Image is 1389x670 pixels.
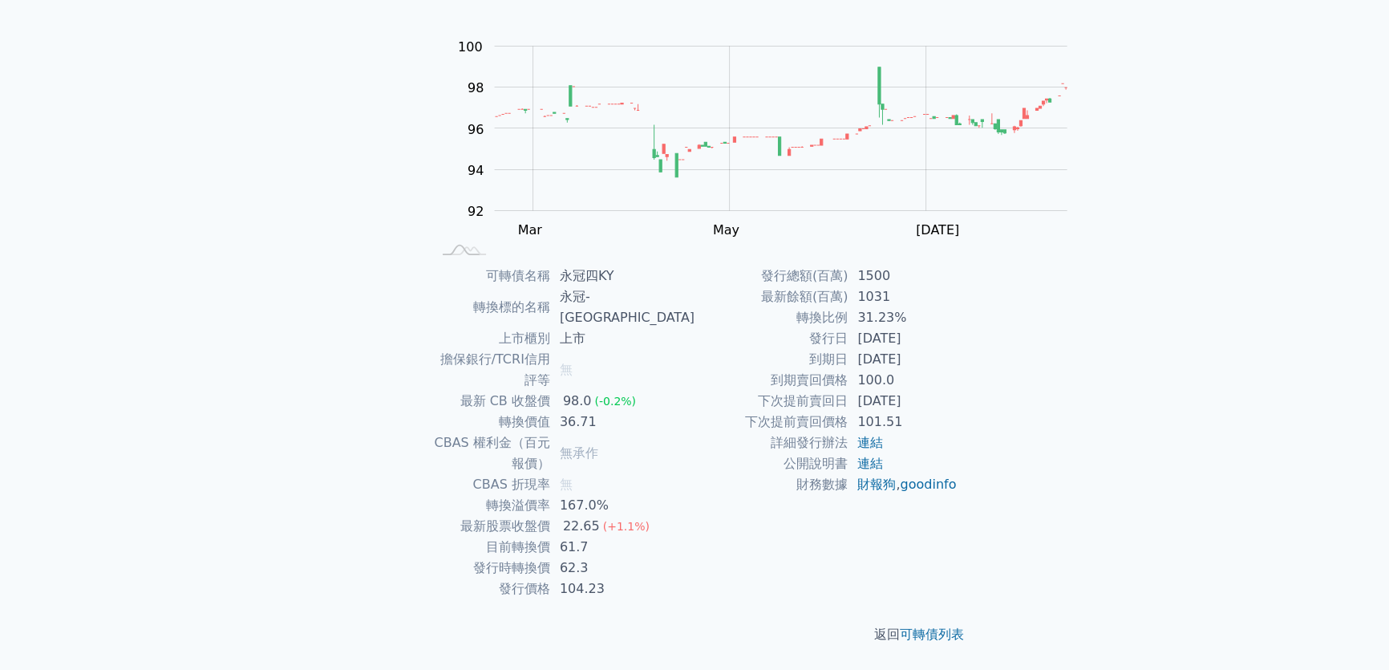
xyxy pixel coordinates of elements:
[694,474,848,495] td: 財務數據
[857,477,896,492] a: 財報狗
[900,627,964,642] a: 可轉債列表
[560,391,595,412] div: 98.0
[694,453,848,474] td: 公開說明書
[694,432,848,453] td: 詳細發行辦法
[694,349,848,370] td: 到期日
[694,391,848,412] td: 下次提前賣回日
[594,395,636,408] span: (-0.2%)
[431,558,550,579] td: 發行時轉換價
[468,163,484,178] tspan: 94
[848,328,958,349] td: [DATE]
[848,412,958,432] td: 101.51
[431,537,550,558] td: 目前轉換價
[848,474,958,495] td: ,
[550,412,694,432] td: 36.71
[449,39,1091,238] g: Chart
[550,537,694,558] td: 61.7
[857,435,883,450] a: 連結
[550,328,694,349] td: 上市
[431,516,550,537] td: 最新股票收盤價
[560,516,603,537] div: 22.65
[900,477,956,492] a: goodinfo
[431,391,550,412] td: 最新 CB 收盤價
[431,432,550,474] td: CBAS 權利金（百元報價）
[468,122,484,137] tspan: 96
[560,445,598,461] span: 無承作
[857,456,883,471] a: 連結
[848,370,958,391] td: 100.0
[560,477,573,492] span: 無
[431,412,550,432] td: 轉換價值
[694,286,848,307] td: 最新餘額(百萬)
[412,625,977,644] p: 返回
[694,412,848,432] td: 下次提前賣回價格
[431,286,550,328] td: 轉換標的名稱
[848,349,958,370] td: [DATE]
[560,362,573,377] span: 無
[458,39,483,55] tspan: 100
[694,266,848,286] td: 發行總額(百萬)
[468,80,484,95] tspan: 98
[431,328,550,349] td: 上市櫃別
[468,204,484,219] tspan: 92
[848,307,958,328] td: 31.23%
[431,579,550,599] td: 發行價格
[550,495,694,516] td: 167.0%
[550,266,694,286] td: 永冠四KY
[848,286,958,307] td: 1031
[431,495,550,516] td: 轉換溢價率
[550,558,694,579] td: 62.3
[431,266,550,286] td: 可轉債名稱
[431,474,550,495] td: CBAS 折現率
[694,307,848,328] td: 轉換比例
[550,579,694,599] td: 104.23
[550,286,694,328] td: 永冠-[GEOGRAPHIC_DATA]
[694,328,848,349] td: 發行日
[518,222,543,238] tspan: Mar
[694,370,848,391] td: 到期賣回價格
[916,222,959,238] tspan: [DATE]
[848,266,958,286] td: 1500
[848,391,958,412] td: [DATE]
[603,520,650,533] span: (+1.1%)
[431,349,550,391] td: 擔保銀行/TCRI信用評等
[713,222,739,238] tspan: May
